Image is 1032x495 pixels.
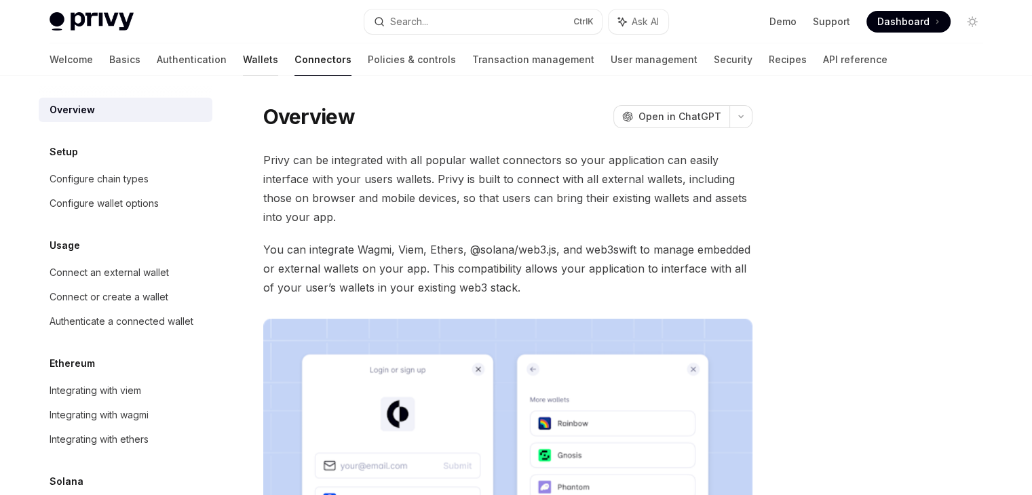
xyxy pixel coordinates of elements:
[39,167,212,191] a: Configure chain types
[109,43,140,76] a: Basics
[50,473,83,490] h5: Solana
[632,15,659,28] span: Ask AI
[769,43,807,76] a: Recipes
[609,9,668,34] button: Ask AI
[813,15,850,28] a: Support
[39,378,212,403] a: Integrating with viem
[50,407,149,423] div: Integrating with wagmi
[39,260,212,285] a: Connect an external wallet
[573,16,594,27] span: Ctrl K
[472,43,594,76] a: Transaction management
[50,355,95,372] h5: Ethereum
[50,264,169,281] div: Connect an external wallet
[157,43,227,76] a: Authentication
[243,43,278,76] a: Wallets
[611,43,697,76] a: User management
[39,403,212,427] a: Integrating with wagmi
[961,11,983,33] button: Toggle dark mode
[263,104,355,129] h1: Overview
[294,43,351,76] a: Connectors
[364,9,602,34] button: Search...CtrlK
[714,43,752,76] a: Security
[50,12,134,31] img: light logo
[613,105,729,128] button: Open in ChatGPT
[39,427,212,452] a: Integrating with ethers
[866,11,951,33] a: Dashboard
[638,110,721,123] span: Open in ChatGPT
[39,285,212,309] a: Connect or create a wallet
[50,289,168,305] div: Connect or create a wallet
[50,431,149,448] div: Integrating with ethers
[263,151,752,226] span: Privy can be integrated with all popular wallet connectors so your application can easily interfa...
[263,240,752,297] span: You can integrate Wagmi, Viem, Ethers, @solana/web3.js, and web3swift to manage embedded or exter...
[368,43,456,76] a: Policies & controls
[769,15,797,28] a: Demo
[50,382,141,399] div: Integrating with viem
[50,43,93,76] a: Welcome
[39,309,212,334] a: Authenticate a connected wallet
[39,191,212,216] a: Configure wallet options
[50,171,149,187] div: Configure chain types
[50,144,78,160] h5: Setup
[823,43,887,76] a: API reference
[50,237,80,254] h5: Usage
[50,195,159,212] div: Configure wallet options
[877,15,930,28] span: Dashboard
[390,14,428,30] div: Search...
[50,313,193,330] div: Authenticate a connected wallet
[50,102,95,118] div: Overview
[39,98,212,122] a: Overview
